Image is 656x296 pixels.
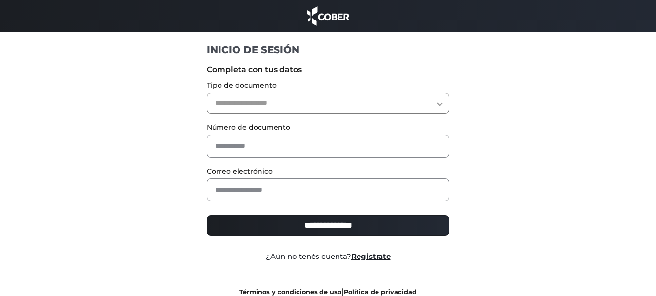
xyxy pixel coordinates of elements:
[207,80,449,91] label: Tipo de documento
[207,64,449,76] label: Completa con tus datos
[344,288,417,296] a: Política de privacidad
[207,43,449,56] h1: INICIO DE SESIÓN
[207,122,449,133] label: Número de documento
[207,166,449,177] label: Correo electrónico
[199,251,457,262] div: ¿Aún no tenés cuenta?
[351,252,391,261] a: Registrate
[239,288,341,296] a: Términos y condiciones de uso
[304,5,352,27] img: cober_marca.png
